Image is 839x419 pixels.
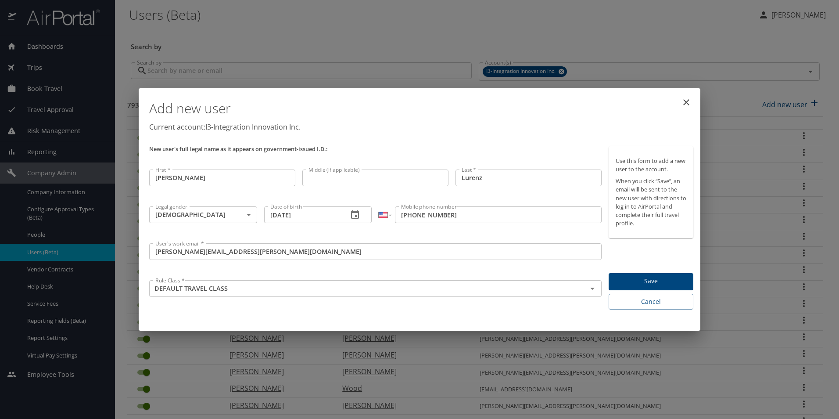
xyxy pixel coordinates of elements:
[609,294,693,310] button: Cancel
[264,206,341,223] input: MM/DD/YYYY
[149,146,602,152] p: New user's full legal name as it appears on government-issued I.D.:
[616,276,686,287] span: Save
[586,282,599,295] button: Open
[676,92,697,113] button: close
[149,95,693,122] h1: Add new user
[149,122,693,132] p: Current account: I3-Integration Innovation Inc.
[616,177,686,228] p: When you click “Save”, an email will be sent to the new user with directions to log in to AirPort...
[616,296,686,307] span: Cancel
[149,206,257,223] div: [DEMOGRAPHIC_DATA]
[609,273,693,290] button: Save
[616,157,686,173] p: Use this form to add a new user to the account.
